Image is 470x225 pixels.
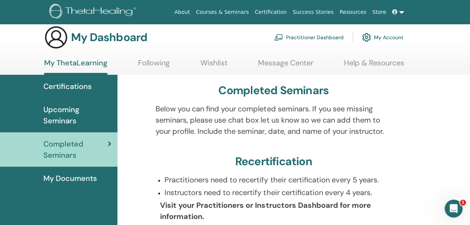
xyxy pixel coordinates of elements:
[193,5,252,19] a: Courses & Seminars
[258,58,313,73] a: Message Center
[156,103,391,137] p: Below you can find your completed seminars. If you see missing seminars, please use chat box let ...
[71,31,147,44] h3: My Dashboard
[218,84,329,97] h3: Completed Seminars
[337,5,369,19] a: Resources
[362,31,371,44] img: cog.svg
[49,4,139,21] img: logo.png
[274,34,283,41] img: chalkboard-teacher.svg
[252,5,289,19] a: Certification
[165,187,391,198] p: Instructors need to recertify their certification every 4 years.
[344,58,404,73] a: Help & Resources
[43,138,108,161] span: Completed Seminars
[44,58,107,75] a: My ThetaLearning
[235,155,312,168] h3: Recertification
[274,29,344,46] a: Practitioner Dashboard
[460,200,466,206] span: 1
[171,5,193,19] a: About
[200,58,228,73] a: Wishlist
[43,104,111,126] span: Upcoming Seminars
[165,174,391,185] p: Practitioners need to recertify their certification every 5 years.
[290,5,337,19] a: Success Stories
[369,5,389,19] a: Store
[44,25,68,49] img: generic-user-icon.jpg
[43,81,92,92] span: Certifications
[445,200,463,218] iframe: Intercom live chat
[160,200,371,221] b: Visit your Practitioners or Instructors Dashboard for more information.
[43,173,97,184] span: My Documents
[138,58,170,73] a: Following
[362,29,403,46] a: My Account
